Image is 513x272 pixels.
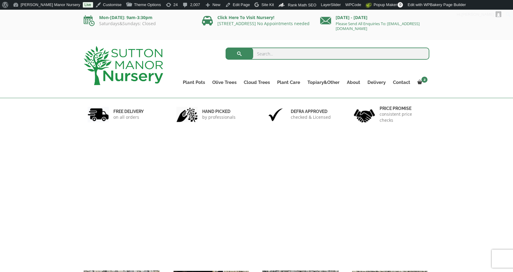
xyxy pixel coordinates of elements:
[336,21,420,31] a: Please Send All Enquiries To: [EMAIL_ADDRESS][DOMAIN_NAME]
[454,10,504,19] a: Hi,
[217,21,310,26] a: [STREET_ADDRESS] No Appointments needed
[461,12,494,17] span: [PERSON_NAME]
[414,78,429,87] a: 2
[320,14,429,21] p: [DATE] - [DATE]
[240,78,273,87] a: Cloud Trees
[176,107,198,122] img: 2.jpg
[291,109,331,114] h6: Defra approved
[113,109,144,114] h6: FREE DELIVERY
[202,114,236,120] p: by professionals
[389,78,414,87] a: Contact
[291,114,331,120] p: checked & Licensed
[354,105,375,124] img: 4.jpg
[380,106,426,111] h6: Price promise
[380,111,426,123] p: consistent price checks
[113,114,144,120] p: on all orders
[202,109,236,114] h6: hand picked
[273,78,304,87] a: Plant Care
[84,14,193,21] p: Mon-[DATE]: 9am-3:30pm
[88,107,109,122] img: 1.jpg
[364,78,389,87] a: Delivery
[304,78,343,87] a: Topiary&Other
[226,48,430,60] input: Search...
[265,107,286,122] img: 3.jpg
[84,21,193,26] p: Saturdays&Sundays: Closed
[209,78,240,87] a: Olive Trees
[421,77,428,83] span: 2
[179,78,209,87] a: Plant Pots
[84,46,163,85] img: logo
[261,2,274,7] span: Site Kit
[397,2,403,8] span: 0
[217,15,274,20] a: Click Here To Visit Nursery!
[83,2,93,8] a: Live
[343,78,364,87] a: About
[288,3,316,7] span: Rank Math SEO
